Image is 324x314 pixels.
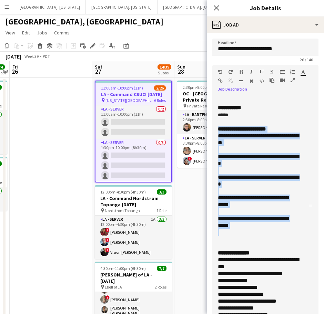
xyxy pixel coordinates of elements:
[270,77,274,83] button: Paste as plain text
[19,28,33,37] a: Edit
[14,0,86,14] button: [GEOGRAPHIC_DATA], [US_STATE]
[3,28,18,37] a: View
[154,98,166,103] span: 6 Roles
[290,77,295,83] button: Fullscreen
[105,98,154,103] span: [US_STATE][GEOGRAPHIC_DATA]
[105,228,110,232] span: !
[95,272,172,284] h3: [PERSON_NAME] of LA - [DATE]
[95,105,171,139] app-card-role: LA - Server0/211:00am-10:00pm (11h)
[177,81,254,168] app-job-card: 2:30pm-8:00pm (5h30m)3/3OC - [GEOGRAPHIC_DATA] Private Residence [DATE] Private Residence2 RolesL...
[37,30,47,36] span: Jobs
[239,69,243,75] button: Bold
[259,78,264,84] button: HTML Code
[280,77,285,83] button: Insert video
[228,69,233,75] button: Redo
[249,69,254,75] button: Italic
[301,69,305,75] button: Text Color
[158,70,171,75] div: 5 Jobs
[105,208,140,213] span: Nordstrom Topanga
[157,266,166,271] span: 7/7
[95,185,172,259] app-job-card: 12:00pm-4:30pm (4h30m)3/3LA - Command Nordstrom Topanga [DATE] Nordstrom Topanga1 RoleLA - Server...
[270,69,274,75] button: Strikethrough
[22,30,30,36] span: Edit
[34,28,50,37] a: Jobs
[95,64,102,70] span: Sat
[95,216,172,259] app-card-role: LA - Server1A3/312:00pm-4:30pm (4h30m)![PERSON_NAME]![PERSON_NAME]!Vision [PERSON_NAME]
[239,78,243,84] button: Horizontal Line
[177,91,254,103] h3: OC - [GEOGRAPHIC_DATA] Private Residence [DATE]
[86,0,158,14] button: [GEOGRAPHIC_DATA], [US_STATE]
[105,295,110,300] span: !
[105,284,122,290] span: Ebell of LA
[6,30,15,36] span: View
[154,85,166,91] span: 2/26
[23,54,40,59] span: Week 39
[51,28,72,37] a: Comms
[290,69,295,75] button: Ordered List
[280,69,285,75] button: Unordered List
[176,67,185,75] span: 28
[294,57,318,62] span: 26 / 140
[95,139,171,182] app-card-role: LA - Server0/31:30pm-10:00pm (8h30m)
[100,266,146,271] span: 4:30pm-11:00pm (6h30m)
[43,54,50,59] div: PDT
[12,64,18,70] span: Fri
[218,69,223,75] button: Undo
[101,85,143,91] span: 11:00am-10:00pm (11h)
[207,3,324,12] h3: Job Details
[207,17,324,33] div: Job Ad
[218,78,223,84] button: Insert Link
[105,248,110,252] span: !
[187,103,218,108] span: Private Residence
[95,91,171,97] h3: LA - Command CSUCI [DATE]
[249,78,254,84] button: Clear Formatting
[156,208,166,213] span: 1 Role
[94,67,102,75] span: 27
[6,17,163,27] h1: [GEOGRAPHIC_DATA], [GEOGRAPHIC_DATA]
[6,53,21,60] div: [DATE]
[11,67,18,75] span: 26
[158,64,171,70] span: 14/39
[177,64,185,70] span: Sun
[54,30,70,36] span: Comms
[188,157,192,161] span: !
[259,69,264,75] button: Underline
[177,111,254,134] app-card-role: LA - Bartender23A1/12:30pm-8:00pm (5h30m)[PERSON_NAME]
[155,284,166,290] span: 2 Roles
[177,134,254,168] app-card-role: LA - Server12A2/23:30pm-8:00pm (4h30m)[PERSON_NAME]![PERSON_NAME]
[105,238,110,242] span: !
[95,81,172,182] app-job-card: 11:00am-10:00pm (11h)2/26LA - Command CSUCI [DATE] [US_STATE][GEOGRAPHIC_DATA]6 RolesLA - Server0...
[158,0,229,14] button: [GEOGRAPHIC_DATA], [US_STATE]
[183,85,226,90] span: 2:30pm-8:00pm (5h30m)
[100,189,146,195] span: 12:00pm-4:30pm (4h30m)
[157,189,166,195] span: 3/3
[95,195,172,208] h3: LA - Command Nordstrom Topanga [DATE]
